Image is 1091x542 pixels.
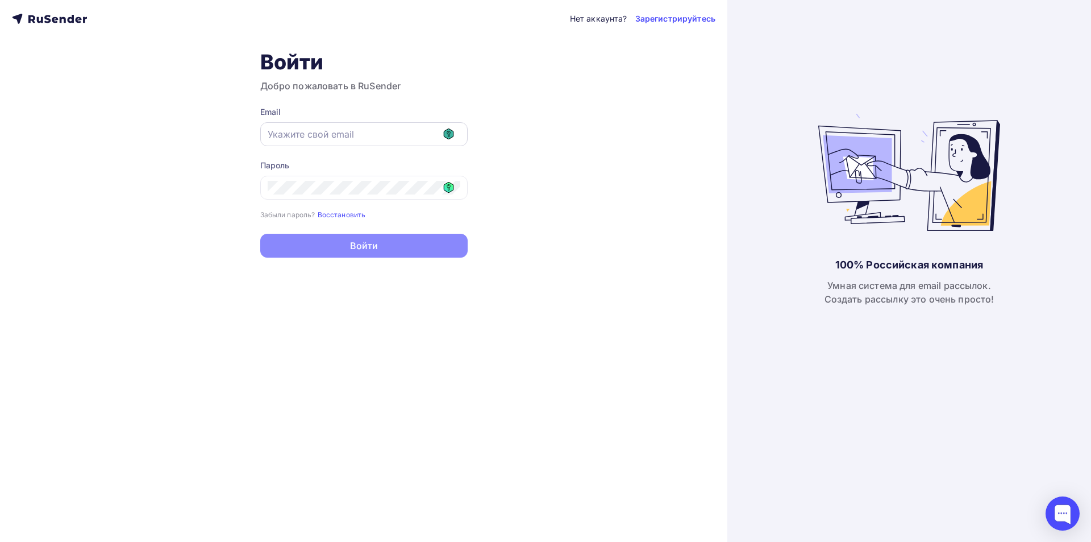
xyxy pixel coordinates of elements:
div: Нет аккаунта? [570,13,627,24]
small: Восстановить [318,210,366,219]
a: Восстановить [318,209,366,219]
div: Умная система для email рассылок. Создать рассылку это очень просто! [825,279,994,306]
div: 100% Российская компания [835,258,983,272]
small: Забыли пароль? [260,210,315,219]
button: Войти [260,234,468,258]
h1: Войти [260,49,468,75]
h3: Добро пожаловать в RuSender [260,79,468,93]
input: Укажите свой email [268,127,460,141]
div: Email [260,106,468,118]
div: Пароль [260,160,468,171]
a: Зарегистрируйтесь [635,13,715,24]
